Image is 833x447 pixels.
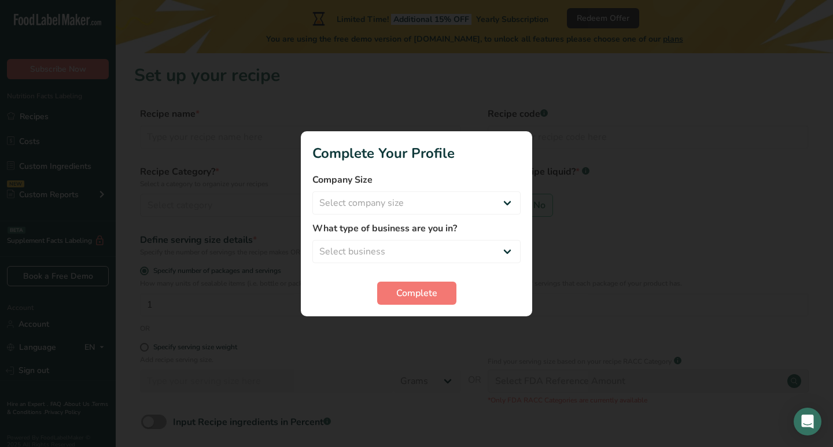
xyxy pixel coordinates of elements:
[396,286,437,300] span: Complete
[312,221,521,235] label: What type of business are you in?
[312,173,521,187] label: Company Size
[312,143,521,164] h1: Complete Your Profile
[794,408,821,435] div: Open Intercom Messenger
[377,282,456,305] button: Complete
